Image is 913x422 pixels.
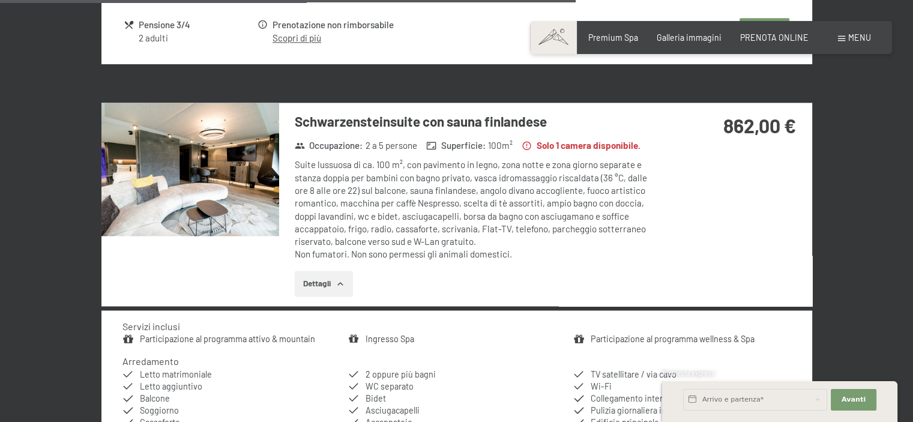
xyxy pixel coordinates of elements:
span: Bidet [365,393,385,403]
span: 2 oppure più bagni [365,369,435,379]
span: Letto matrimoniale [140,369,212,379]
a: Participazione al programma wellness & Spa [591,334,755,344]
h4: Servizi inclusi [122,321,180,332]
span: Menu [848,32,871,43]
button: Avanti [831,389,876,411]
a: Ingresso Spa [365,334,414,344]
div: 2 adulti [139,32,256,44]
button: Dettagli [295,271,353,297]
span: Soggiorno [140,405,179,415]
span: Asciugacapelli [365,405,419,415]
span: Letto aggiuntivo [140,381,202,391]
h3: Schwarzensteinsuite con sauna finlandese [295,112,652,131]
strong: 862,00 € [723,114,796,137]
a: PRENOTA ONLINE [740,32,809,43]
span: Pulizia giornaliera inclusa [591,405,686,415]
img: mss_renderimg.php [101,103,279,236]
span: Collegamento internet [591,393,675,403]
a: Galleria immagini [657,32,722,43]
a: Premium Spa [588,32,638,43]
a: Scopri di più [273,32,321,43]
span: 100 m² [488,139,513,152]
span: 2 a 5 persone [366,139,417,152]
button: Seleziona [740,18,789,44]
span: Balcone [140,393,170,403]
div: Prenotazione non rimborsabile [273,18,522,32]
span: Avanti [842,395,866,405]
strong: Occupazione : [295,139,363,152]
h4: Arredamento [122,355,179,367]
span: WC separato [365,381,413,391]
span: TV satellitare / via cavo [591,369,676,379]
div: Pensione 3/4 [139,18,256,32]
span: Wi-Fi [591,381,612,391]
div: Suite lussuosa di ca. 100 m², con pavimento in legno, zona notte e zona giorno separate e stanza ... [295,158,652,261]
span: Richiesta express [662,369,715,377]
strong: Solo 1 camera disponibile. [522,139,640,152]
a: Participazione al programma attivo & mountain [140,334,315,344]
strong: Superficie : [426,139,486,152]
